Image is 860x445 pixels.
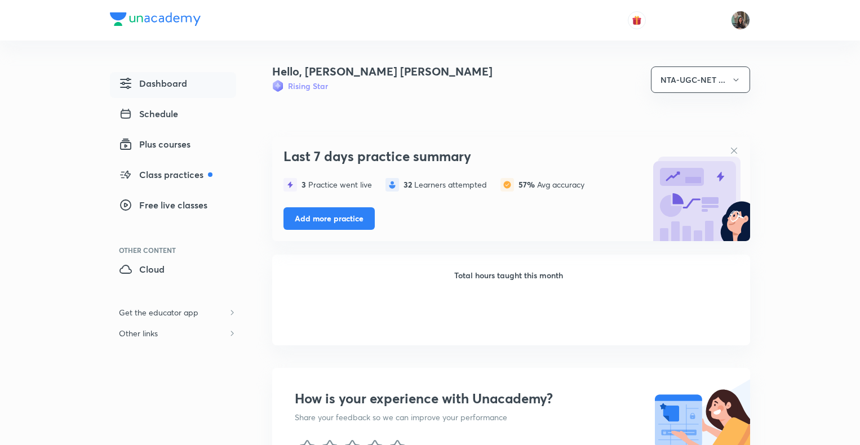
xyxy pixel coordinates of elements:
img: Yashika Sanjay Hargunani [731,11,750,30]
h6: Rising Star [288,80,328,92]
img: statistics [500,178,514,192]
img: Badge [272,80,283,92]
img: statistics [283,178,297,192]
div: Other Content [119,247,236,253]
h4: Hello, [PERSON_NAME] [PERSON_NAME] [272,63,493,80]
span: Cloud [119,262,165,276]
button: avatar [628,11,646,29]
a: Free live classes [110,194,236,220]
span: 3 [302,179,308,190]
h3: How is your experience with Unacademy? [295,390,553,407]
span: Class practices [119,168,212,181]
a: Schedule [110,103,236,128]
img: bg [649,140,750,241]
div: Avg accuracy [518,180,584,189]
span: Plus courses [119,137,190,151]
h3: Last 7 days practice summary [283,148,643,164]
img: Company Logo [110,12,201,26]
span: 32 [404,179,414,190]
button: NTA-UGC-NET ... [651,66,750,93]
img: avatar [632,15,642,25]
img: statistics [385,178,399,192]
span: 57% [518,179,537,190]
span: Free live classes [119,198,207,212]
h6: Get the educator app [110,302,207,323]
a: Cloud [110,258,236,284]
span: Dashboard [119,77,187,90]
h6: Total hours taught this month [454,269,563,281]
button: Add more practice [283,207,375,230]
a: Plus courses [110,133,236,159]
iframe: Help widget launcher [760,401,848,433]
p: Share your feedback so we can improve your performance [295,411,553,423]
a: Dashboard [110,72,236,98]
div: Practice went live [302,180,372,189]
a: Company Logo [110,12,201,29]
div: Learners attempted [404,180,487,189]
span: Schedule [119,107,178,121]
a: Class practices [110,163,236,189]
h6: Other links [110,323,167,344]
